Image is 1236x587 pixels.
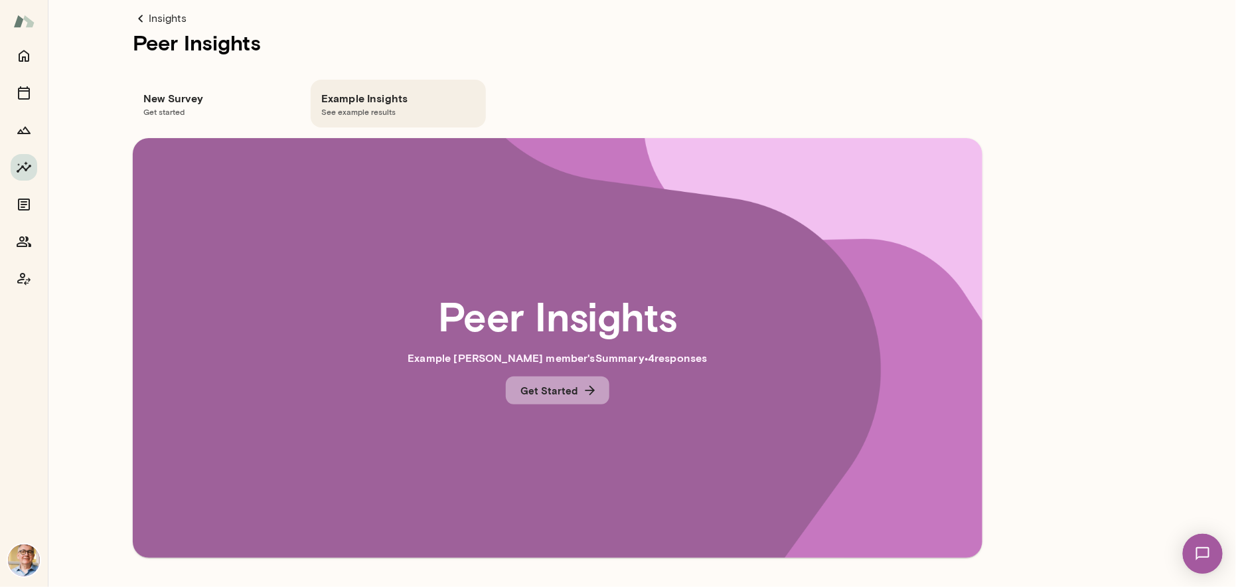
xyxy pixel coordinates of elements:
[11,228,37,255] button: Members
[321,106,475,117] span: See example results
[11,80,37,106] button: Sessions
[133,80,308,127] div: New SurveyGet started
[11,154,37,181] button: Insights
[408,351,645,364] span: Example [PERSON_NAME] member 's Summary
[311,80,486,127] div: Example InsightsSee example results
[438,292,678,339] h2: Peer Insights
[11,42,37,69] button: Home
[143,106,297,117] span: Get started
[13,9,35,34] img: Mento
[11,117,37,143] button: Growth Plan
[143,90,297,106] h6: New Survey
[133,11,982,27] a: Insights
[645,351,708,364] span: • 4 response s
[11,191,37,218] button: Documents
[8,545,40,576] img: Scott Bowie
[321,90,475,106] h6: Example Insights
[11,266,37,292] button: Coach app
[506,377,609,404] button: Get Started
[133,27,982,58] h1: Peer Insights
